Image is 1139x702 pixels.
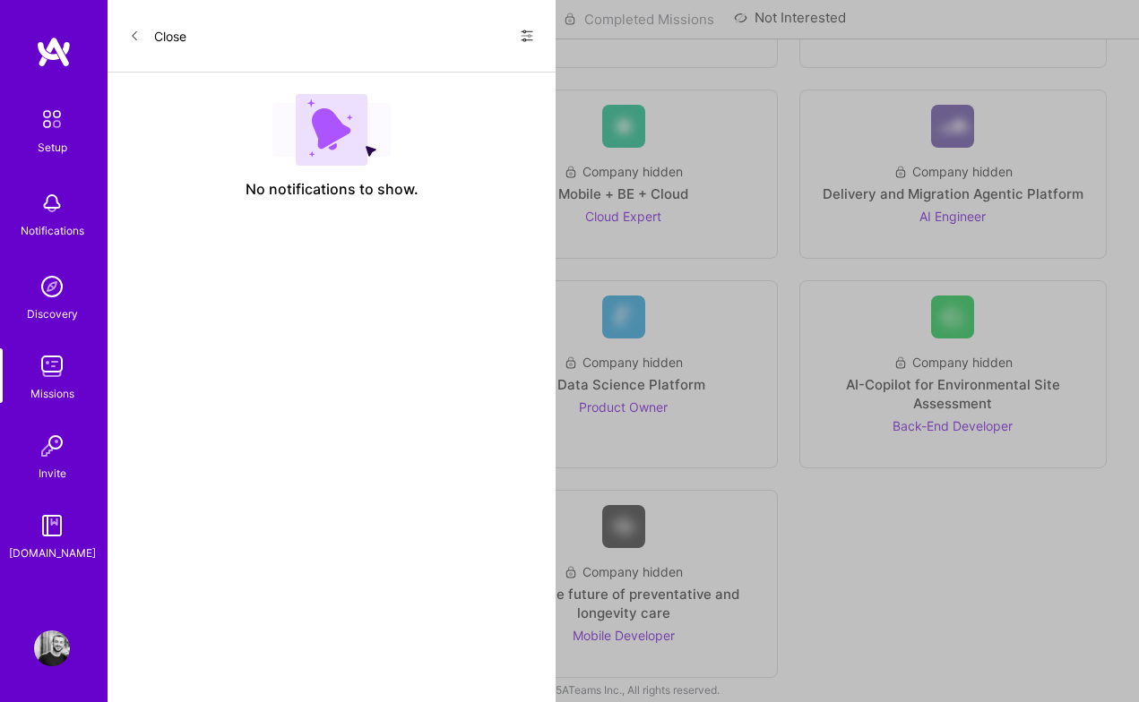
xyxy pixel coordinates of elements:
[34,269,70,304] img: discovery
[9,544,96,562] div: [DOMAIN_NAME]
[30,630,74,666] a: User Avatar
[129,21,186,50] button: Close
[36,36,72,68] img: logo
[38,138,67,157] div: Setup
[34,508,70,544] img: guide book
[39,464,66,483] div: Invite
[34,348,70,384] img: teamwork
[272,94,391,166] img: empty
[27,304,78,323] div: Discovery
[30,384,74,403] div: Missions
[34,428,70,464] img: Invite
[246,180,418,199] span: No notifications to show.
[33,100,71,138] img: setup
[34,630,70,666] img: User Avatar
